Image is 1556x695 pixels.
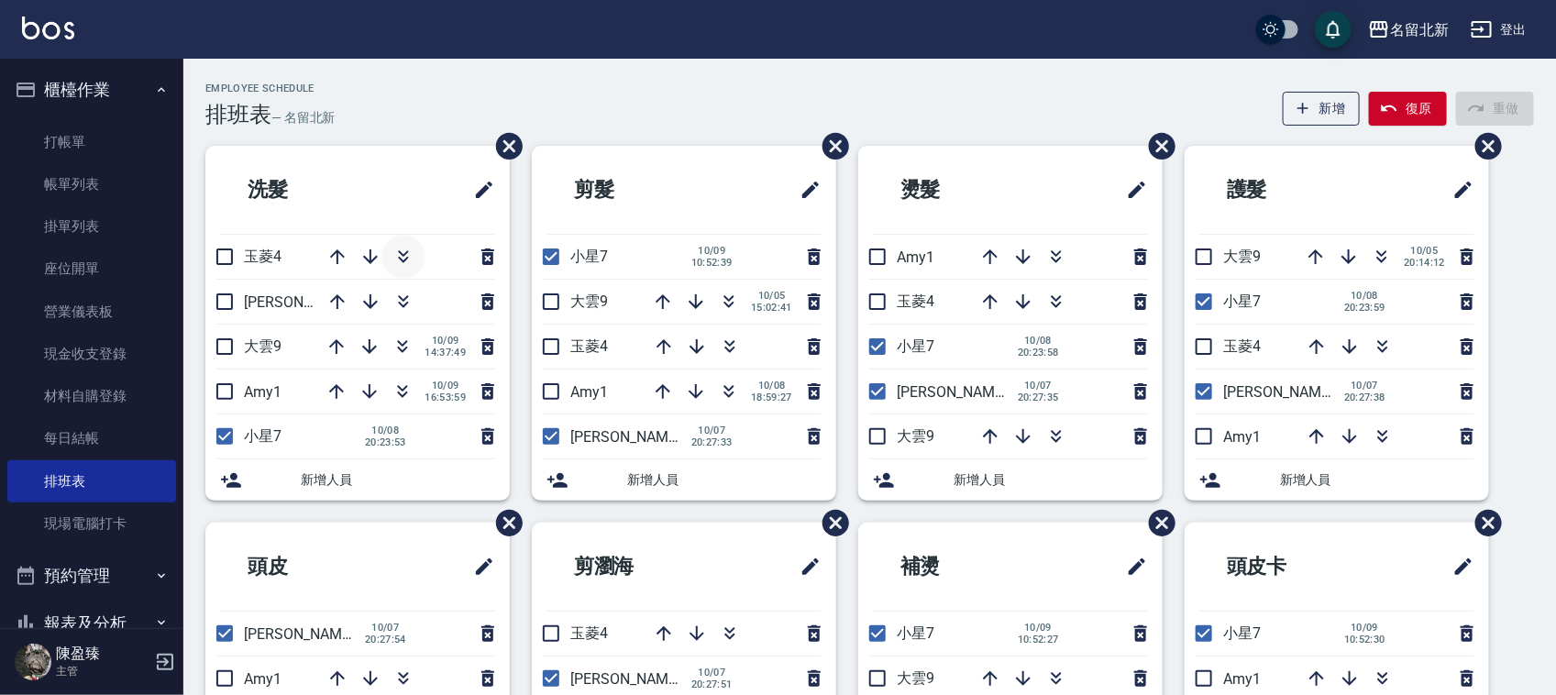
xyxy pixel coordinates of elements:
[1390,18,1449,41] div: 名留北新
[7,66,176,114] button: 櫃檯作業
[570,624,608,642] span: 玉菱4
[271,108,336,127] h6: — 名留北新
[1441,545,1474,589] span: 修改班表的標題
[482,119,525,173] span: 刪除班表
[570,248,608,265] span: 小星7
[1441,168,1474,212] span: 修改班表的標題
[220,157,389,223] h2: 洗髮
[1018,335,1059,347] span: 10/08
[1223,670,1261,688] span: Amy1
[1199,157,1368,223] h2: 護髮
[1223,428,1261,446] span: Amy1
[570,337,608,355] span: 玉菱4
[1115,168,1148,212] span: 修改班表的標題
[751,380,792,392] span: 10/08
[7,502,176,545] a: 現場電腦打卡
[873,534,1042,600] h2: 補燙
[301,470,495,490] span: 新增人員
[7,333,176,375] a: 現金收支登錄
[546,534,725,600] h2: 剪瀏海
[1223,624,1261,642] span: 小星7
[1344,622,1385,634] span: 10/09
[7,552,176,600] button: 預約管理
[205,83,336,94] h2: Employee Schedule
[205,459,510,501] div: 新增人員
[873,157,1042,223] h2: 燙髮
[1462,496,1505,550] span: 刪除班表
[244,625,362,643] span: [PERSON_NAME]2
[1018,622,1059,634] span: 10/09
[691,425,733,436] span: 10/07
[1361,11,1456,49] button: 名留北新
[15,644,51,680] img: Person
[1223,383,1341,401] span: [PERSON_NAME]2
[532,459,836,501] div: 新增人員
[7,417,176,459] a: 每日結帳
[1018,347,1059,359] span: 20:23:58
[1018,380,1059,392] span: 10/07
[751,302,792,314] span: 15:02:41
[56,663,149,679] p: 主管
[751,290,792,302] span: 10/05
[1404,245,1445,257] span: 10/05
[897,248,934,266] span: Amy1
[546,157,715,223] h2: 剪髮
[1115,545,1148,589] span: 修改班表的標題
[570,428,689,446] span: [PERSON_NAME]2
[365,436,406,448] span: 20:23:53
[1223,248,1261,265] span: 大雲9
[7,163,176,205] a: 帳單列表
[1315,11,1352,48] button: save
[244,383,281,401] span: Amy1
[462,545,495,589] span: 修改班表的標題
[954,470,1148,490] span: 新增人員
[691,678,733,690] span: 20:27:51
[691,245,733,257] span: 10/09
[897,624,934,642] span: 小星7
[56,645,149,663] h5: 陳盈臻
[1280,470,1474,490] span: 新增人員
[789,168,822,212] span: 修改班表的標題
[1135,119,1178,173] span: 刪除班表
[691,667,733,678] span: 10/07
[244,248,281,265] span: 玉菱4
[482,496,525,550] span: 刪除班表
[425,380,466,392] span: 10/09
[7,600,176,647] button: 報表及分析
[220,534,389,600] h2: 頭皮
[789,545,822,589] span: 修改班表的標題
[1185,459,1489,501] div: 新增人員
[1018,634,1059,645] span: 10:52:27
[570,383,608,401] span: Amy1
[425,335,466,347] span: 10/09
[809,496,852,550] span: 刪除班表
[1223,292,1261,310] span: 小星7
[809,119,852,173] span: 刪除班表
[244,293,362,311] span: [PERSON_NAME]2
[691,436,733,448] span: 20:27:33
[7,460,176,502] a: 排班表
[1462,119,1505,173] span: 刪除班表
[7,291,176,333] a: 營業儀表板
[205,102,271,127] h3: 排班表
[570,292,608,310] span: 大雲9
[1344,392,1385,403] span: 20:27:38
[7,248,176,290] a: 座位開單
[1344,634,1385,645] span: 10:52:30
[897,292,934,310] span: 玉菱4
[691,257,733,269] span: 10:52:39
[897,427,934,445] span: 大雲9
[244,427,281,445] span: 小星7
[365,634,406,645] span: 20:27:54
[570,670,689,688] span: [PERSON_NAME]2
[1199,534,1378,600] h2: 頭皮卡
[7,205,176,248] a: 掛單列表
[425,347,466,359] span: 14:37:49
[897,383,1015,401] span: [PERSON_NAME]2
[627,470,822,490] span: 新增人員
[1223,337,1261,355] span: 玉菱4
[7,121,176,163] a: 打帳單
[244,337,281,355] span: 大雲9
[1344,302,1385,314] span: 20:23:59
[1344,380,1385,392] span: 10/07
